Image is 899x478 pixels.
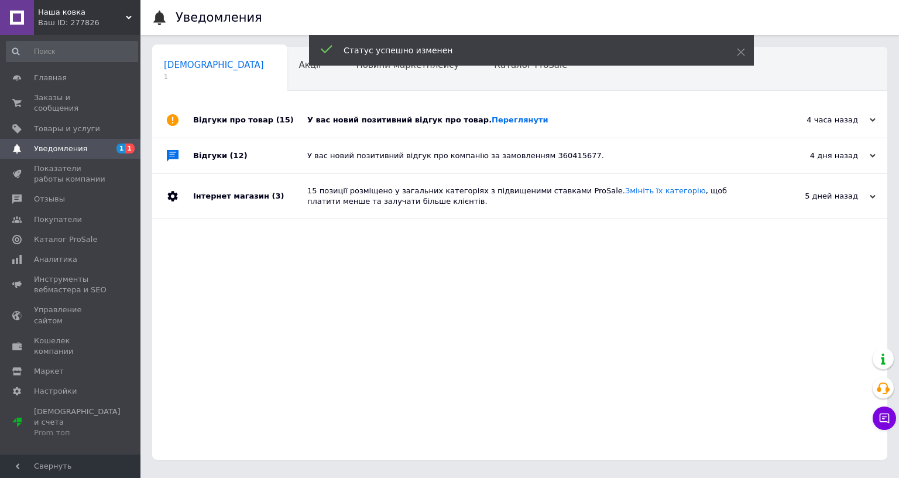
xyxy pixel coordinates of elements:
span: (12) [230,151,248,160]
a: Змініть їх категорію [625,186,706,195]
div: Відгуки [193,138,307,173]
span: Уведомления [34,144,87,154]
span: Покупатели [34,214,82,225]
div: Відгуки про товар [193,103,307,138]
div: Ваш ID: 277826 [38,18,140,28]
span: Показатели работы компании [34,163,108,185]
a: Переглянути [492,115,548,124]
span: [DEMOGRAPHIC_DATA] и счета [34,407,121,439]
input: Поиск [6,41,138,62]
div: Статус успешно изменен [344,45,708,56]
span: 1 [164,73,264,81]
span: 1 [116,144,126,153]
span: (15) [276,115,294,124]
span: Заказы и сообщения [34,93,108,114]
span: [DEMOGRAPHIC_DATA] [164,60,264,70]
button: Чат с покупателем [873,407,896,430]
span: Инструменты вебмастера и SEO [34,274,108,295]
span: Отзывы [34,194,65,204]
div: 4 дня назад [759,151,876,161]
div: У вас новий позитивний відгук про товар. [307,115,759,125]
span: Наша ковка [38,7,126,18]
span: Аналитика [34,254,77,265]
span: Товары и услуги [34,124,100,134]
div: Інтернет магазин [193,174,307,218]
div: 15 позиції розміщено у загальних категоріях з підвищеними ставками ProSale. , щоб платити менше т... [307,186,759,207]
span: Главная [34,73,67,83]
span: (3) [272,192,284,200]
span: Каталог ProSale [34,234,97,245]
span: Настройки [34,386,77,397]
span: 1 [125,144,135,153]
div: 5 дней назад [759,191,876,202]
div: У вас новий позитивний відгук про компанію за замовленням 360415677. [307,151,759,161]
h1: Уведомления [176,11,262,25]
div: Prom топ [34,428,121,438]
span: Управление сайтом [34,305,108,326]
span: Маркет [34,366,64,377]
span: Кошелек компании [34,336,108,357]
span: Акції [299,60,321,70]
div: 4 часа назад [759,115,876,125]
